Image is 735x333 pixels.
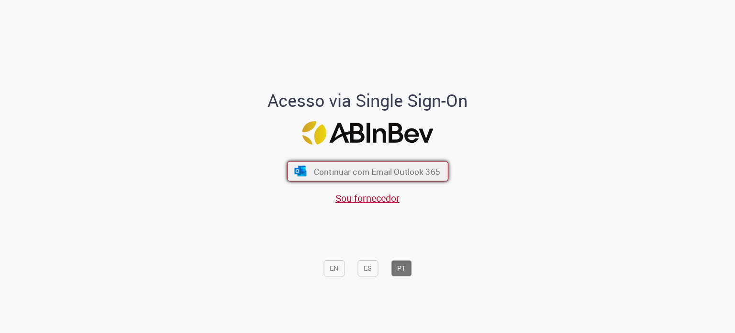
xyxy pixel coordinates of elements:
button: PT [391,260,412,276]
h1: Acesso via Single Sign-On [235,91,501,110]
img: Logo ABInBev [302,121,433,145]
button: ES [357,260,378,276]
span: Continuar com Email Outlook 365 [313,166,440,177]
a: Sou fornecedor [335,192,400,205]
button: ícone Azure/Microsoft 360 Continuar com Email Outlook 365 [287,161,448,182]
img: ícone Azure/Microsoft 360 [293,166,307,177]
button: EN [323,260,345,276]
